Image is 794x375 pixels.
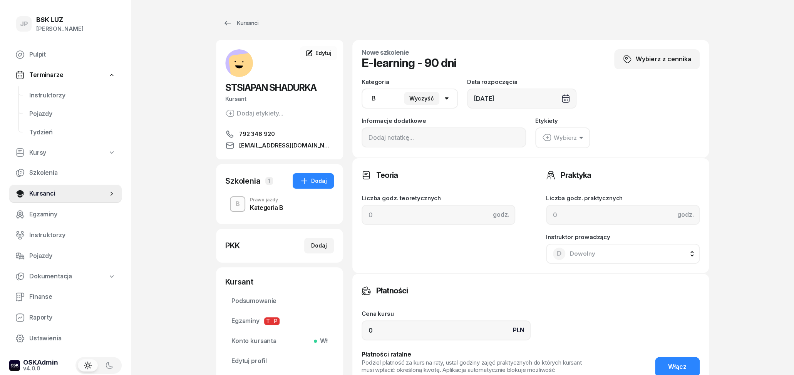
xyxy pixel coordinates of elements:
[223,18,258,28] div: Kursanci
[614,49,700,69] button: Wybierz z cennika
[9,226,122,244] a: Instruktorzy
[239,141,334,150] span: [EMAIL_ADDRESS][DOMAIN_NAME]
[362,320,531,340] input: 0
[225,141,334,150] a: [EMAIL_ADDRESS][DOMAIN_NAME]
[225,109,283,118] button: Dodaj etykiety...
[362,350,583,360] div: Płatności ratalne
[623,54,691,64] div: Wybierz z cennika
[29,313,116,323] span: Raporty
[265,177,273,185] span: 1
[546,205,700,225] input: 0
[668,362,687,372] span: Włącz
[20,21,28,27] span: JP
[29,333,116,343] span: Ustawienia
[29,168,116,178] span: Szkolenia
[29,230,116,240] span: Instruktorzy
[29,189,108,199] span: Kursanci
[239,129,275,139] span: 792 346 920
[225,332,334,350] a: Konto kursantaWł
[29,50,116,60] span: Pulpit
[362,49,456,56] h4: Nowe szkolenie
[300,46,337,60] a: Edytuj
[225,193,334,215] button: BPrawo jazdyKategoria B
[23,105,122,123] a: Pojazdy
[29,251,116,261] span: Pojazdy
[231,316,328,326] span: Egzaminy
[225,352,334,370] a: Edytuj profil
[304,238,334,253] button: Dodaj
[250,198,283,202] div: Prawo jazdy
[9,288,122,306] a: Finanse
[225,292,334,310] a: Podsumowanie
[362,127,526,147] input: Dodaj notatkę...
[29,109,116,119] span: Pojazdy
[231,296,328,306] span: Podsumowanie
[9,164,122,182] a: Szkolenia
[29,70,63,80] span: Terminarze
[293,173,334,189] button: Dodaj
[29,90,116,100] span: Instruktorzy
[233,198,243,211] div: B
[362,56,456,70] h1: E-learning - 90 dni
[9,268,122,285] a: Dokumentacja
[315,50,332,56] span: Edytuj
[225,240,240,251] div: PKK
[9,205,122,224] a: Egzaminy
[300,176,327,186] div: Dodaj
[230,196,245,212] button: B
[376,285,408,297] h3: Płatności
[311,241,327,250] div: Dodaj
[29,127,116,137] span: Tydzień
[362,205,515,225] input: 0
[225,94,334,104] div: Kursant
[561,169,591,181] h3: Praktyka
[546,244,700,264] button: DDowolny
[404,92,439,105] button: Wyczyść
[9,360,20,371] img: logo-xs-dark@2x.png
[9,184,122,203] a: Kursanci
[23,123,122,142] a: Tydzień
[9,329,122,348] a: Ustawienia
[29,292,116,302] span: Finanse
[557,250,561,257] span: D
[36,17,84,23] div: BSK LUZ
[9,45,122,64] a: Pulpit
[9,66,122,84] a: Terminarze
[409,95,434,102] div: Wyczyść
[216,15,265,31] a: Kursanci
[225,82,317,93] span: STSIAPAN SHADURKA
[9,308,122,327] a: Raporty
[29,271,72,281] span: Dokumentacja
[535,127,590,148] button: Wybierz
[23,366,58,371] div: v4.0.0
[9,144,122,162] a: Kursy
[29,148,46,158] span: Kursy
[225,276,334,287] div: Kursant
[231,336,328,346] span: Konto kursanta
[29,209,116,219] span: Egzaminy
[317,336,328,346] span: Wł
[225,176,261,186] div: Szkolenia
[376,169,398,181] h3: Teoria
[570,250,595,257] span: Dowolny
[225,312,334,330] a: EgzaminyTP
[23,359,58,366] div: OSKAdmin
[225,129,334,139] a: 792 346 920
[542,133,577,143] div: Wybierz
[231,356,328,366] span: Edytuj profil
[36,24,84,34] div: [PERSON_NAME]
[264,317,272,325] span: T
[250,204,283,211] div: Kategoria B
[23,86,122,105] a: Instruktorzy
[272,317,280,325] span: P
[9,247,122,265] a: Pojazdy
